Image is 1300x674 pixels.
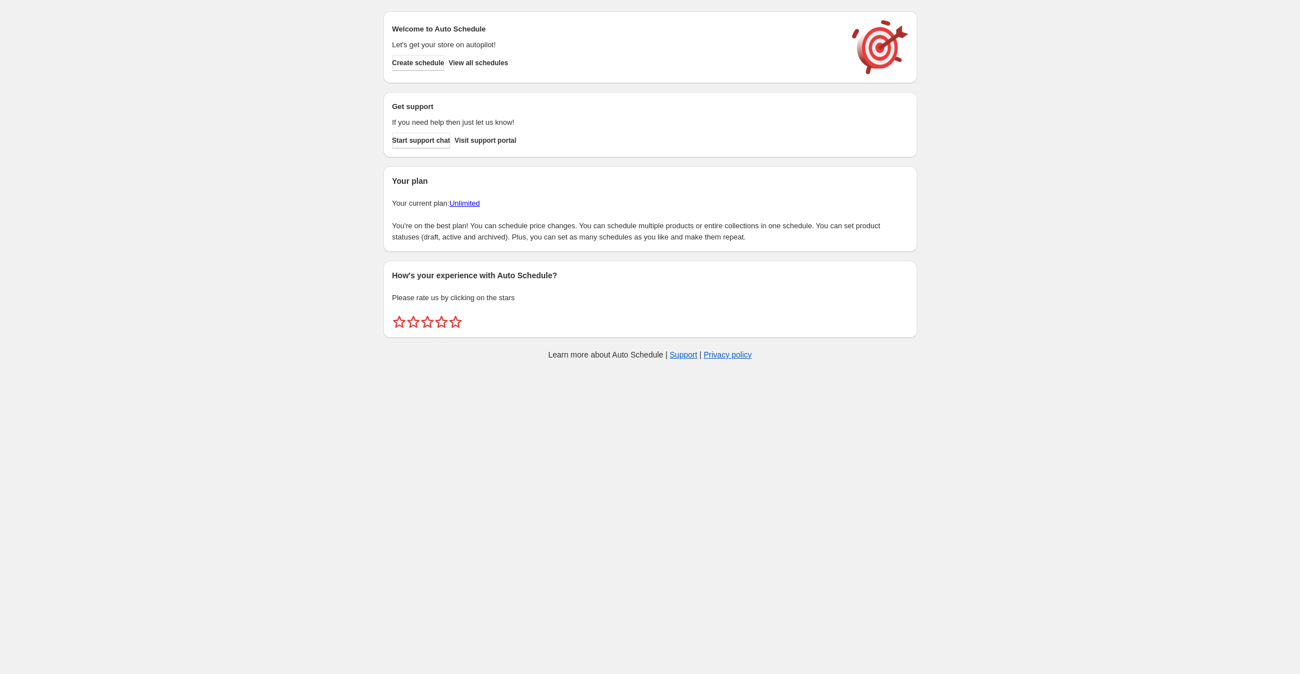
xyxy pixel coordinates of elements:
a: Start support chat [392,133,450,148]
button: View all schedules [449,55,508,71]
a: Privacy policy [704,350,752,359]
a: Unlimited [450,199,480,207]
p: You're on the best plan! You can schedule price changes. You can schedule multiple products or en... [392,220,908,243]
a: Support [670,350,697,359]
h2: Welcome to Auto Schedule [392,24,841,35]
span: View all schedules [449,58,508,67]
h2: Get support [392,101,841,112]
span: Create schedule [392,58,445,67]
p: If you need help then just let us know! [392,117,841,128]
a: Visit support portal [455,133,517,148]
span: Visit support portal [455,136,517,145]
h2: Your plan [392,175,908,187]
button: Create schedule [392,55,445,71]
span: Start support chat [392,136,450,145]
h2: How's your experience with Auto Schedule? [392,270,908,281]
p: Let's get your store on autopilot! [392,39,841,51]
p: Learn more about Auto Schedule | | [548,349,751,360]
p: Your current plan: [392,198,908,209]
p: Please rate us by clicking on the stars [392,292,908,304]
